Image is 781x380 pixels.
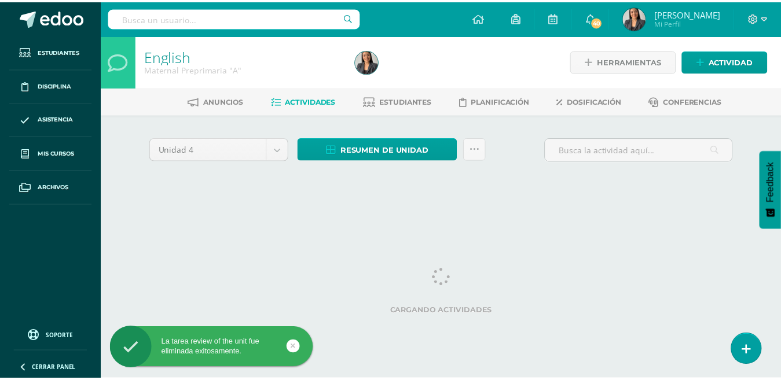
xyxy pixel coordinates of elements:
[289,97,340,105] span: Actividades
[9,69,93,103] a: Disciplina
[662,7,729,19] span: [PERSON_NAME]
[146,46,193,65] a: English
[564,92,629,110] a: Dosificación
[690,50,777,72] a: Actividad
[38,149,75,158] span: Mis cursos
[477,97,536,105] span: Planificación
[574,97,629,105] span: Dosificación
[190,92,247,110] a: Anuncios
[9,136,93,171] a: Mis cursos
[146,47,346,64] h1: English
[160,138,261,160] span: Unidad 4
[111,338,317,359] div: La tarea review of the unit fue eliminada exitosamente.
[717,50,762,72] span: Actividad
[552,138,741,161] input: Busca la actividad aquí...
[301,138,463,160] a: Resumen de unidad
[274,92,340,110] a: Actividades
[465,92,536,110] a: Planificación
[38,47,80,56] span: Estudiantes
[151,307,742,316] label: Cargando actividades
[14,328,88,344] a: Soporte
[9,35,93,69] a: Estudiantes
[38,81,72,90] span: Disciplina
[206,97,247,105] span: Anuncios
[109,8,364,27] input: Busca un usuario...
[152,138,291,160] a: Unidad 4
[146,64,346,75] div: Maternal Preprimaria 'A'
[597,15,610,28] span: 40
[47,333,74,341] span: Soporte
[344,139,434,160] span: Resumen de unidad
[672,97,731,105] span: Conferencias
[9,103,93,137] a: Asistencia
[384,97,437,105] span: Estudiantes
[577,50,684,72] a: Herramientas
[38,183,69,192] span: Archivos
[662,17,729,27] span: Mi Perfil
[38,115,74,124] span: Asistencia
[657,92,731,110] a: Conferencias
[9,171,93,205] a: Archivos
[604,50,669,72] span: Herramientas
[368,92,437,110] a: Estudiantes
[630,6,654,29] img: 15855d1b87c21bed4c6303a180247638.png
[32,365,76,373] span: Cerrar panel
[360,50,383,73] img: 15855d1b87c21bed4c6303a180247638.png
